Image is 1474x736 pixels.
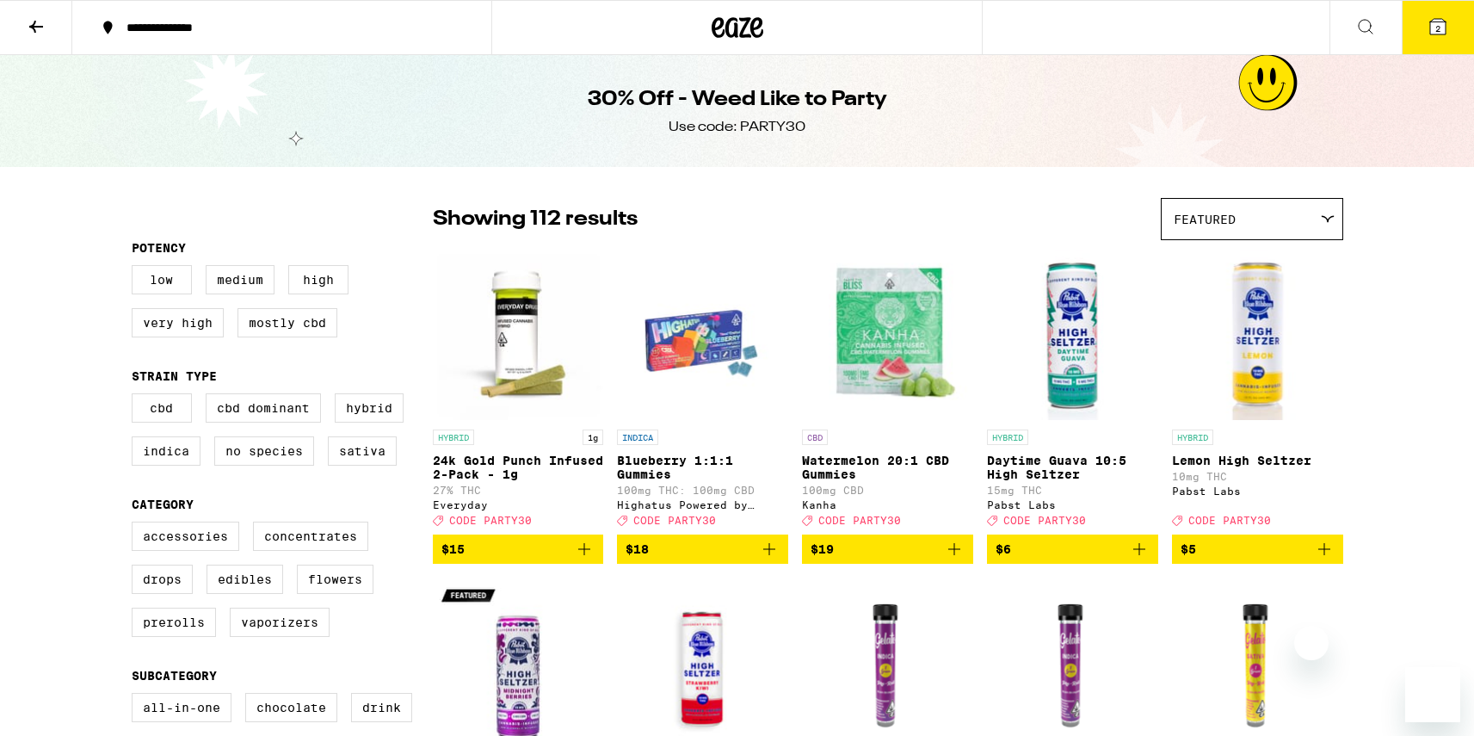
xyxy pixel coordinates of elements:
[996,542,1011,556] span: $6
[802,249,973,535] a: Open page for Watermelon 20:1 CBD Gummies from Kanha
[617,499,788,510] div: Highatus Powered by Cannabiotix
[987,249,1158,535] a: Open page for Daytime Guava 10:5 High Seltzer from Pabst Labs
[230,608,330,637] label: Vaporizers
[433,499,604,510] div: Everyday
[207,565,283,594] label: Edibles
[617,249,788,535] a: Open page for Blueberry 1:1:1 Gummies from Highatus Powered by Cannabiotix
[288,265,348,294] label: High
[132,393,192,423] label: CBD
[802,430,828,445] p: CBD
[1435,23,1440,34] span: 2
[132,565,193,594] label: Drops
[1174,213,1236,226] span: Featured
[335,393,404,423] label: Hybrid
[214,436,314,466] label: No Species
[132,241,186,255] legend: Potency
[132,498,194,511] legend: Category
[617,249,788,421] img: Highatus Powered by Cannabiotix - Blueberry 1:1:1 Gummies
[669,118,805,137] div: Use code: PARTY30
[433,430,474,445] p: HYBRID
[433,205,638,234] p: Showing 112 results
[987,499,1158,510] div: Pabst Labs
[433,454,604,481] p: 24k Gold Punch Infused 2-Pack - 1g
[633,515,716,526] span: CODE PARTY30
[802,535,973,564] button: Add to bag
[1172,249,1343,535] a: Open page for Lemon High Seltzer from Pabst Labs
[987,454,1158,481] p: Daytime Guava 10:5 High Seltzer
[818,515,901,526] span: CODE PARTY30
[253,522,368,551] label: Concentrates
[132,522,239,551] label: Accessories
[206,265,274,294] label: Medium
[132,308,224,337] label: Very High
[987,430,1028,445] p: HYBRID
[811,542,834,556] span: $19
[441,542,465,556] span: $15
[132,436,200,466] label: Indica
[132,608,216,637] label: Prerolls
[132,369,217,383] legend: Strain Type
[802,485,973,496] p: 100mg CBD
[1003,515,1086,526] span: CODE PARTY30
[583,430,603,445] p: 1g
[617,454,788,481] p: Blueberry 1:1:1 Gummies
[351,693,412,722] label: Drink
[1172,486,1343,497] div: Pabst Labs
[132,693,231,722] label: All-In-One
[617,535,788,564] button: Add to bag
[987,485,1158,496] p: 15mg THC
[1405,667,1460,722] iframe: Button to launch messaging window
[1402,1,1474,54] button: 2
[449,515,532,526] span: CODE PARTY30
[1188,515,1271,526] span: CODE PARTY30
[1181,542,1196,556] span: $5
[132,669,217,683] legend: Subcategory
[1172,535,1343,564] button: Add to bag
[987,535,1158,564] button: Add to bag
[1172,471,1343,482] p: 10mg THC
[433,535,604,564] button: Add to bag
[433,485,604,496] p: 27% THC
[987,249,1158,421] img: Pabst Labs - Daytime Guava 10:5 High Seltzer
[297,565,373,594] label: Flowers
[588,85,887,114] h1: 30% Off - Weed Like to Party
[802,249,973,421] img: Kanha - Watermelon 20:1 CBD Gummies
[626,542,649,556] span: $18
[206,393,321,423] label: CBD Dominant
[802,499,973,510] div: Kanha
[1172,430,1213,445] p: HYBRID
[1294,626,1329,660] iframe: Close message
[328,436,397,466] label: Sativa
[132,265,192,294] label: Low
[245,693,337,722] label: Chocolate
[1172,249,1343,421] img: Pabst Labs - Lemon High Seltzer
[802,454,973,481] p: Watermelon 20:1 CBD Gummies
[433,249,604,421] img: Everyday - 24k Gold Punch Infused 2-Pack - 1g
[617,485,788,496] p: 100mg THC: 100mg CBD
[433,249,604,535] a: Open page for 24k Gold Punch Infused 2-Pack - 1g from Everyday
[617,430,658,445] p: INDICA
[1172,454,1343,467] p: Lemon High Seltzer
[237,308,337,337] label: Mostly CBD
